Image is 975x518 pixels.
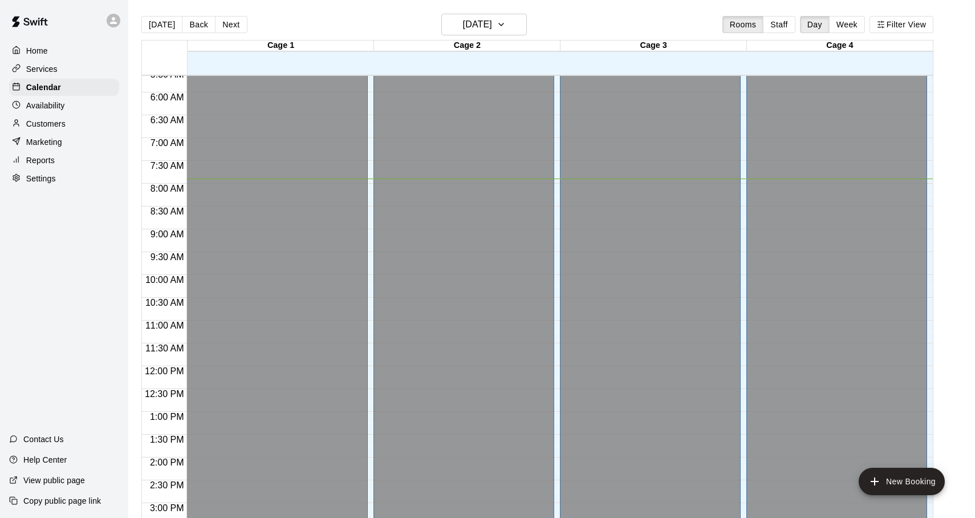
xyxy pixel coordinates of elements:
[147,458,187,467] span: 2:00 PM
[26,173,56,184] p: Settings
[26,82,61,93] p: Calendar
[9,97,119,114] a: Availability
[143,298,187,307] span: 10:30 AM
[26,63,58,75] p: Services
[9,152,119,169] a: Reports
[26,155,55,166] p: Reports
[747,41,933,51] div: Cage 4
[722,16,763,33] button: Rooms
[870,16,933,33] button: Filter View
[9,79,119,96] a: Calendar
[23,495,101,507] p: Copy public page link
[859,468,945,495] button: add
[23,475,85,486] p: View public page
[147,503,187,513] span: 3:00 PM
[374,41,560,51] div: Cage 2
[26,45,48,56] p: Home
[148,207,187,216] span: 8:30 AM
[560,41,747,51] div: Cage 3
[9,60,119,78] a: Services
[26,118,66,129] p: Customers
[763,16,795,33] button: Staff
[141,16,182,33] button: [DATE]
[148,92,187,102] span: 6:00 AM
[26,136,62,148] p: Marketing
[9,170,119,187] a: Settings
[143,321,187,330] span: 11:00 AM
[148,229,187,239] span: 9:00 AM
[142,389,186,399] span: 12:30 PM
[148,161,187,171] span: 7:30 AM
[148,184,187,193] span: 8:00 AM
[441,14,527,35] button: [DATE]
[215,16,247,33] button: Next
[829,16,865,33] button: Week
[148,115,187,125] span: 6:30 AM
[148,252,187,262] span: 9:30 AM
[23,434,64,445] p: Contact Us
[147,435,187,444] span: 1:30 PM
[9,115,119,132] a: Customers
[26,100,65,111] p: Availability
[463,17,492,33] h6: [DATE]
[182,16,216,33] button: Back
[800,16,830,33] button: Day
[147,480,187,490] span: 2:30 PM
[142,366,186,376] span: 12:00 PM
[143,343,187,353] span: 11:30 AM
[148,138,187,148] span: 7:00 AM
[9,133,119,151] a: Marketing
[147,412,187,422] span: 1:00 PM
[9,42,119,59] a: Home
[188,41,374,51] div: Cage 1
[23,454,67,466] p: Help Center
[143,275,187,285] span: 10:00 AM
